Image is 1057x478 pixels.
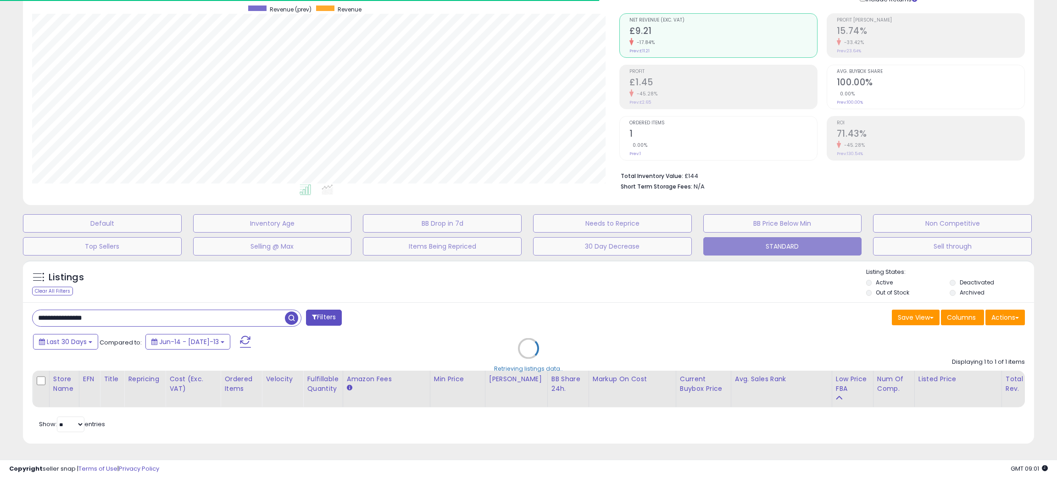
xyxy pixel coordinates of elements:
[78,464,117,473] a: Terms of Use
[363,214,522,233] button: BB Drop in 7d
[694,182,705,191] span: N/A
[621,172,683,180] b: Total Inventory Value:
[621,183,692,190] b: Short Term Storage Fees:
[837,69,1024,74] span: Avg. Buybox Share
[837,18,1024,23] span: Profit [PERSON_NAME]
[837,48,861,54] small: Prev: 23.64%
[629,142,648,149] small: 0.00%
[629,69,817,74] span: Profit
[629,151,641,156] small: Prev: 1
[837,90,855,97] small: 0.00%
[873,214,1032,233] button: Non Competitive
[837,121,1024,126] span: ROI
[841,142,865,149] small: -45.28%
[703,237,862,256] button: STANDARD
[621,170,1018,181] li: £144
[629,18,817,23] span: Net Revenue (Exc. VAT)
[629,128,817,141] h2: 1
[23,237,182,256] button: Top Sellers
[634,39,655,46] small: -17.84%
[634,90,658,97] small: -45.28%
[837,100,863,105] small: Prev: 100.00%
[837,151,863,156] small: Prev: 130.54%
[494,364,563,372] div: Retrieving listings data..
[837,128,1024,141] h2: 71.43%
[533,214,692,233] button: Needs to Reprice
[1011,464,1048,473] span: 2025-08-13 09:01 GMT
[629,100,651,105] small: Prev: £2.65
[9,464,43,473] strong: Copyright
[363,237,522,256] button: Items Being Repriced
[629,77,817,89] h2: £1.45
[23,214,182,233] button: Default
[703,214,862,233] button: BB Price Below Min
[193,214,352,233] button: Inventory Age
[873,237,1032,256] button: Sell through
[270,6,312,13] span: Revenue (prev)
[119,464,159,473] a: Privacy Policy
[629,26,817,38] h2: £9.21
[837,26,1024,38] h2: 15.74%
[193,237,352,256] button: Selling @ Max
[9,465,159,473] div: seller snap | |
[837,77,1024,89] h2: 100.00%
[629,121,817,126] span: Ordered Items
[533,237,692,256] button: 30 Day Decrease
[841,39,864,46] small: -33.42%
[629,48,650,54] small: Prev: £11.21
[338,6,362,13] span: Revenue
